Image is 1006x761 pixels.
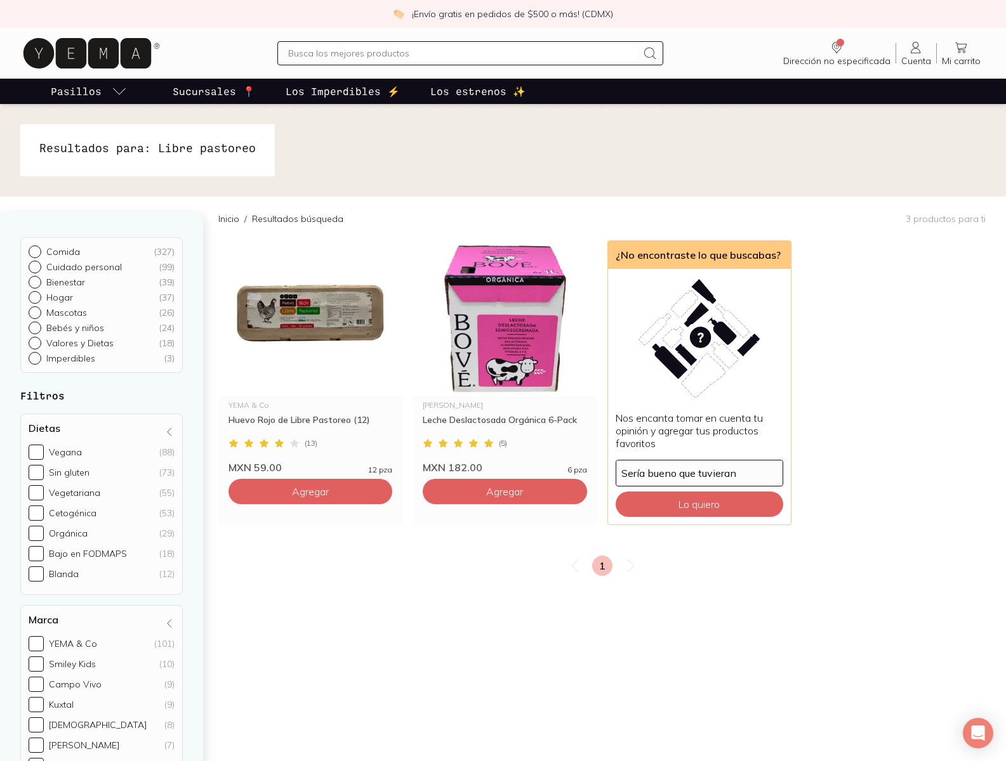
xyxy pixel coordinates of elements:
[46,292,73,303] p: Hogar
[29,505,44,521] input: Cetogénica(53)
[286,84,400,99] p: Los Imperdibles ⚡️
[164,679,175,690] div: (9)
[159,487,175,498] div: (55)
[49,638,97,649] div: YEMA & Co
[154,638,175,649] div: (101)
[39,140,256,156] h1: Resultados para: Libre pastoreo
[49,548,127,559] div: Bajo en FODMAPS
[159,276,175,288] div: ( 39 )
[29,445,44,460] input: Vegana(88)
[29,697,44,712] input: Kuxtal(9)
[423,479,586,504] button: Agregar
[46,322,104,334] p: Bebés y niños
[228,414,392,437] div: Huevo Rojo de Libre Pastoreo (12)
[46,337,114,349] p: Valores y Dietas
[592,556,612,576] a: 1
[46,353,95,364] p: Imperdibles
[49,467,89,478] div: Sin gluten
[164,739,175,751] div: (7)
[228,479,392,504] button: Agregar
[49,528,88,539] div: Orgánica
[49,507,96,519] div: Cetogénica
[29,546,44,561] input: Bajo en FODMAPS(18)
[159,446,175,458] div: (88)
[49,446,82,458] div: Vegana
[159,528,175,539] div: (29)
[486,485,523,498] span: Agregar
[29,717,44,732] input: [DEMOGRAPHIC_DATA](8)
[159,467,175,478] div: (73)
[896,40,936,67] a: Cuenta
[49,699,74,710] div: Kuxtal
[29,566,44,582] input: Blanda(12)
[154,246,175,257] div: ( 327 )
[430,84,526,99] p: Los estrenos ✨
[218,240,402,474] a: Huevo Rojo de Libre Pastoreo12YEMA & CoHuevo Rojo de Libre Pastoreo (12)(13)MXN 59.0012 pza
[159,337,175,349] div: ( 18 )
[46,307,87,318] p: Mascotas
[423,401,586,409] div: [PERSON_NAME]
[292,485,329,498] span: Agregar
[159,307,175,318] div: ( 26 )
[29,677,44,692] input: Campo Vivo(9)
[46,261,122,273] p: Cuidado personal
[159,261,175,273] div: ( 99 )
[778,40,896,67] a: Dirección no especificada
[46,276,85,288] p: Bienestar
[29,636,44,651] input: YEMA & Co(101)
[937,40,986,67] a: Mi carrito
[305,439,317,447] span: ( 13 )
[288,46,637,61] input: Busca los mejores productos
[20,389,65,401] strong: Filtros
[159,507,175,519] div: (53)
[49,679,102,690] div: Campo Vivo
[20,413,183,595] div: Dietas
[368,466,392,474] span: 12 pza
[413,240,597,474] a: 6-pack leche deslactosada orgánica Bove. La leche orgánica es libre de pesticidas, hormonas y org...
[46,246,80,257] p: Comida
[499,439,507,447] span: ( 5 )
[423,414,586,437] div: Leche Deslactosada Orgánica 6-Pack
[164,353,175,364] div: ( 3 )
[228,401,392,409] div: YEMA & Co
[412,8,613,20] p: ¡Envío gratis en pedidos de $500 o más! (CDMX)
[29,613,58,626] h4: Marca
[29,465,44,480] input: Sin gluten(73)
[49,658,96,670] div: Smiley Kids
[218,213,239,224] a: Inicio
[608,241,791,269] div: ¿No encontraste lo que buscabas?
[173,84,255,99] p: Sucursales 📍
[283,79,402,104] a: Los Imperdibles ⚡️
[616,491,783,517] button: Lo quiero
[567,466,587,474] span: 6 pza
[164,699,175,710] div: (9)
[170,79,258,104] a: Sucursales 📍
[29,422,60,434] h4: Dietas
[159,658,175,670] div: (10)
[49,568,79,580] div: Blanda
[906,213,986,224] p: 3 productos para ti
[159,568,175,580] div: (12)
[428,79,528,104] a: Los estrenos ✨
[942,55,981,67] span: Mi carrito
[164,719,175,731] div: (8)
[783,55,890,67] span: Dirección no especificada
[239,212,252,225] span: /
[159,548,175,559] div: (18)
[29,656,44,672] input: Smiley Kids(10)
[51,84,102,99] p: Pasillos
[159,322,175,334] div: ( 24 )
[218,240,402,396] img: Huevo Rojo de Libre Pastoreo12
[29,485,44,500] input: Vegetariana(55)
[901,55,931,67] span: Cuenta
[252,212,343,225] p: Resultados búsqueda
[413,240,597,396] img: 6-pack leche deslactosada orgánica Bove. La leche orgánica es libre de pesticidas, hormonas y org...
[49,719,147,731] div: [DEMOGRAPHIC_DATA]
[616,412,783,450] p: Nos encanta tomar en cuenta tu opinión y agregar tus productos favoritos
[159,292,175,303] div: ( 37 )
[29,526,44,541] input: Orgánica(29)
[423,461,482,474] span: MXN 182.00
[49,487,100,498] div: Vegetariana
[393,8,404,20] img: check
[48,79,129,104] a: pasillo-todos-link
